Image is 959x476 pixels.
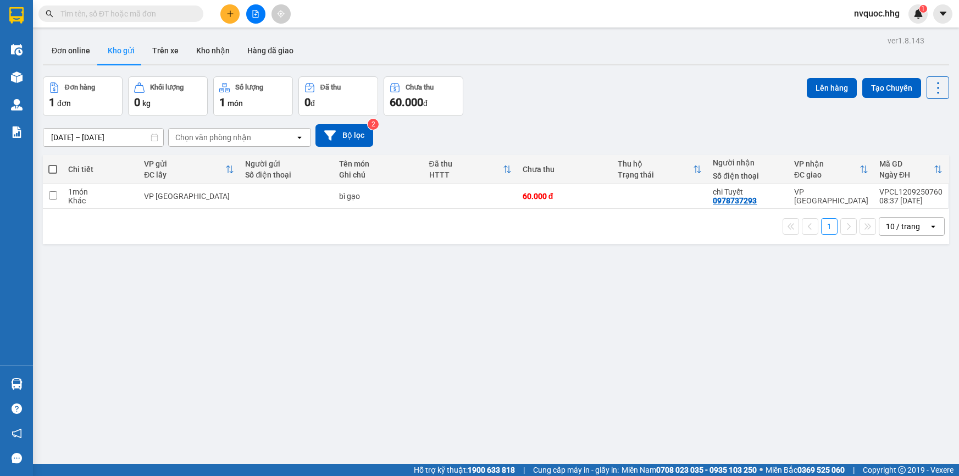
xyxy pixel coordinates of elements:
div: 08:37 [DATE] [879,196,943,205]
span: món [228,99,243,108]
button: Đơn online [43,37,99,64]
div: Khác [68,196,133,205]
span: plus [226,10,234,18]
div: Đã thu [320,84,341,91]
div: ĐC giao [794,170,860,179]
div: Đã thu [429,159,503,168]
button: plus [220,4,240,24]
img: icon-new-feature [913,9,923,19]
strong: 0369 525 060 [797,466,845,474]
div: Người nhận [713,158,783,167]
button: aim [271,4,291,24]
div: VP nhận [794,159,860,168]
img: warehouse-icon [11,378,23,390]
span: Miền Bắc [766,464,845,476]
div: Tên món [339,159,418,168]
div: Chọn văn phòng nhận [175,132,251,143]
img: logo-vxr [9,7,24,24]
th: Toggle SortBy [612,155,707,184]
img: warehouse-icon [11,44,23,56]
span: 0 [304,96,311,109]
button: caret-down [933,4,952,24]
span: đ [423,99,428,108]
button: Đơn hàng1đơn [43,76,123,116]
span: notification [12,428,22,439]
th: Toggle SortBy [874,155,948,184]
span: kg [142,99,151,108]
div: VP [GEOGRAPHIC_DATA] [144,192,234,201]
div: Ghi chú [339,170,418,179]
button: Bộ lọc [315,124,373,147]
span: | [523,464,525,476]
button: Khối lượng0kg [128,76,208,116]
img: warehouse-icon [11,71,23,83]
span: 60.000 [390,96,423,109]
th: Toggle SortBy [789,155,874,184]
th: Toggle SortBy [424,155,517,184]
span: Hỗ trợ kỹ thuật: [414,464,515,476]
div: Số lượng [235,84,263,91]
div: Số điện thoại [245,170,328,179]
strong: 0708 023 035 - 0935 103 250 [656,466,757,474]
th: Toggle SortBy [138,155,240,184]
div: Khối lượng [150,84,184,91]
button: Lên hàng [807,78,857,98]
div: Ngày ĐH [879,170,934,179]
span: message [12,453,22,463]
div: Thu hộ [618,159,693,168]
div: HTTT [429,170,503,179]
span: Miền Nam [622,464,757,476]
div: ver 1.8.143 [888,35,924,47]
div: Chưa thu [523,165,607,174]
div: Người gửi [245,159,328,168]
div: Chi tiết [68,165,133,174]
sup: 1 [919,5,927,13]
span: đơn [57,99,71,108]
button: Trên xe [143,37,187,64]
div: bì gạo [339,192,418,201]
div: 1 món [68,187,133,196]
span: copyright [898,466,906,474]
div: Số điện thoại [713,171,783,180]
img: warehouse-icon [11,99,23,110]
span: question-circle [12,403,22,414]
button: Hàng đã giao [239,37,302,64]
div: 0978737293 [713,196,757,205]
button: 1 [821,218,838,235]
span: 1 [921,5,925,13]
button: Đã thu0đ [298,76,378,116]
span: file-add [252,10,259,18]
span: 0 [134,96,140,109]
div: Mã GD [879,159,934,168]
span: nvquoc.hhg [845,7,908,20]
button: file-add [246,4,265,24]
button: Tạo Chuyến [862,78,921,98]
span: ⚪️ [760,468,763,472]
input: Tìm tên, số ĐT hoặc mã đơn [60,8,190,20]
span: search [46,10,53,18]
div: VP gửi [144,159,225,168]
svg: open [295,133,304,142]
button: Kho nhận [187,37,239,64]
svg: open [929,222,938,231]
div: 10 / trang [886,221,920,232]
div: VPCL1209250760 [879,187,943,196]
div: Trạng thái [618,170,693,179]
div: chi Tuyết [713,187,783,196]
div: Đơn hàng [65,84,95,91]
button: Kho gửi [99,37,143,64]
strong: 1900 633 818 [468,466,515,474]
span: caret-down [938,9,948,19]
button: Số lượng1món [213,76,293,116]
span: aim [277,10,285,18]
div: VP [GEOGRAPHIC_DATA] [794,187,868,205]
span: đ [311,99,315,108]
input: Select a date range. [43,129,163,146]
img: solution-icon [11,126,23,138]
div: ĐC lấy [144,170,225,179]
span: | [853,464,855,476]
span: 1 [49,96,55,109]
span: 1 [219,96,225,109]
div: 60.000 đ [523,192,607,201]
div: Chưa thu [406,84,434,91]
